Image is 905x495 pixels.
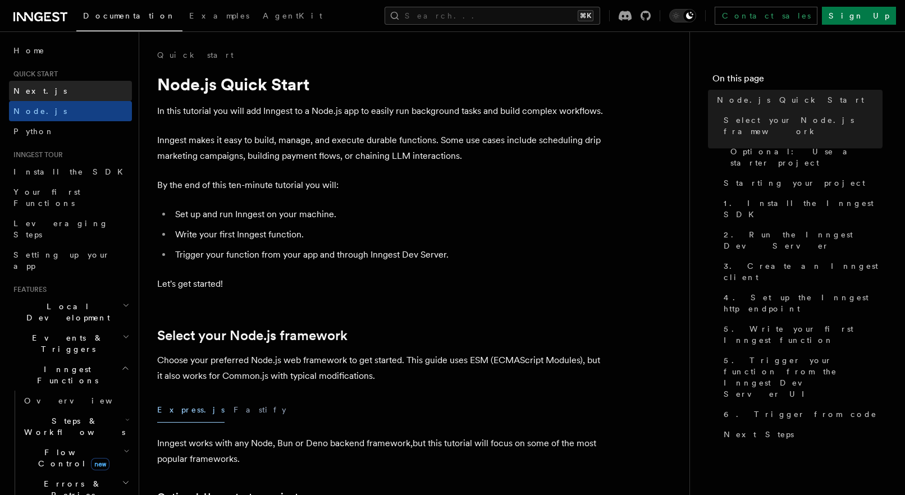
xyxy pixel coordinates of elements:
[719,193,883,224] a: 1. Install the Inngest SDK
[157,397,225,423] button: Express.js
[719,404,883,424] a: 6. Trigger from code
[172,227,606,242] li: Write your first Inngest function.
[9,121,132,141] a: Python
[385,7,600,25] button: Search...⌘K
[724,355,883,400] span: 5. Trigger your function from the Inngest Dev Server UI
[189,11,249,20] span: Examples
[172,207,606,222] li: Set up and run Inngest on your machine.
[724,177,865,189] span: Starting your project
[157,276,606,292] p: Let's get started!
[724,429,794,440] span: Next Steps
[20,391,132,411] a: Overview
[669,9,696,22] button: Toggle dark mode
[20,411,132,442] button: Steps & Workflows
[13,167,130,176] span: Install the SDK
[24,396,140,405] span: Overview
[724,292,883,314] span: 4. Set up the Inngest http endpoint
[172,247,606,263] li: Trigger your function from your app and through Inngest Dev Server.
[719,256,883,287] a: 3. Create an Inngest client
[20,447,124,469] span: Flow Control
[719,424,883,444] a: Next Steps
[83,11,176,20] span: Documentation
[9,182,132,213] a: Your first Functions
[9,81,132,101] a: Next.js
[578,10,593,21] kbd: ⌘K
[13,187,80,208] span: Your first Functions
[9,40,132,61] a: Home
[76,3,182,31] a: Documentation
[719,319,883,350] a: 5. Write your first Inngest function
[234,397,286,423] button: Fastify
[13,45,45,56] span: Home
[712,90,883,110] a: Node.js Quick Start
[724,198,883,220] span: 1. Install the Inngest SDK
[9,332,122,355] span: Events & Triggers
[157,74,606,94] h1: Node.js Quick Start
[822,7,896,25] a: Sign Up
[91,458,109,470] span: new
[13,107,67,116] span: Node.js
[182,3,256,30] a: Examples
[13,86,67,95] span: Next.js
[719,224,883,256] a: 2. Run the Inngest Dev Server
[9,213,132,245] a: Leveraging Steps
[9,285,47,294] span: Features
[724,260,883,283] span: 3. Create an Inngest client
[263,11,322,20] span: AgentKit
[157,49,234,61] a: Quick start
[9,245,132,276] a: Setting up your app
[724,409,877,420] span: 6. Trigger from code
[9,162,132,182] a: Install the SDK
[20,442,132,474] button: Flow Controlnew
[719,110,883,141] a: Select your Node.js framework
[715,7,817,25] a: Contact sales
[13,250,110,271] span: Setting up your app
[719,173,883,193] a: Starting your project
[724,229,883,251] span: 2. Run the Inngest Dev Server
[712,72,883,90] h4: On this page
[20,415,125,438] span: Steps & Workflows
[9,364,121,386] span: Inngest Functions
[157,177,606,193] p: By the end of this ten-minute tutorial you will:
[157,352,606,384] p: Choose your preferred Node.js web framework to get started. This guide uses ESM (ECMAScript Modul...
[13,127,54,136] span: Python
[730,146,883,168] span: Optional: Use a starter project
[9,101,132,121] a: Node.js
[256,3,329,30] a: AgentKit
[719,350,883,404] a: 5. Trigger your function from the Inngest Dev Server UI
[157,328,348,343] a: Select your Node.js framework
[9,70,58,79] span: Quick start
[157,436,606,467] p: Inngest works with any Node, Bun or Deno backend framework,but this tutorial will focus on some o...
[724,114,883,137] span: Select your Node.js framework
[724,323,883,346] span: 5. Write your first Inngest function
[9,359,132,391] button: Inngest Functions
[9,328,132,359] button: Events & Triggers
[719,287,883,319] a: 4. Set up the Inngest http endpoint
[157,103,606,119] p: In this tutorial you will add Inngest to a Node.js app to easily run background tasks and build c...
[157,132,606,164] p: Inngest makes it easy to build, manage, and execute durable functions. Some use cases include sch...
[726,141,883,173] a: Optional: Use a starter project
[9,296,132,328] button: Local Development
[9,150,63,159] span: Inngest tour
[717,94,864,106] span: Node.js Quick Start
[9,301,122,323] span: Local Development
[13,219,108,239] span: Leveraging Steps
